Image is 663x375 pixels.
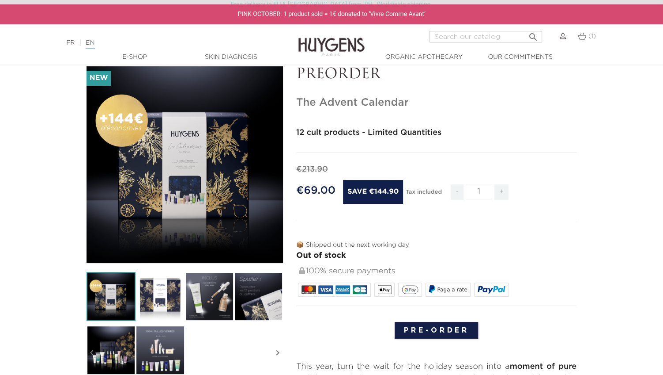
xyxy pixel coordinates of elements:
[301,285,316,294] img: MASTERCARD
[466,184,492,199] input: Quantity
[296,96,576,109] h1: The Advent Calendar
[66,40,75,46] a: FR
[296,185,335,196] span: €69.00
[588,33,596,39] span: (1)
[62,38,270,48] div: |
[298,23,365,57] img: Huygens
[296,241,576,250] p: 📦 Shipped out the next working day
[395,322,478,339] input: Pre-order
[437,287,467,293] span: Paga a rate
[429,31,542,42] input: Search
[272,331,283,375] i: 
[378,285,392,294] img: apple_pay
[296,252,346,260] span: Out of stock
[86,40,94,49] a: EN
[476,53,564,62] a: Our commitments
[187,53,275,62] a: Skin Diagnosis
[343,180,403,204] span: Save €144.90
[296,66,576,83] p: PREORDER
[298,262,576,281] div: 100% secure payments
[318,285,333,294] img: VISA
[494,184,509,200] span: +
[296,129,441,137] strong: 12 cult products - Limited Quantities
[525,28,541,40] button: 
[353,285,367,294] img: CB_NATIONALE
[578,33,596,40] a: (1)
[402,285,418,294] img: google_pay
[87,71,111,86] li: New
[380,53,468,62] a: Organic Apothecary
[528,29,539,40] i: 
[87,331,97,375] i: 
[296,165,328,173] span: €213.90
[90,53,179,62] a: E-Shop
[335,285,350,294] img: AMEX
[451,184,463,200] span: -
[406,183,442,207] div: Tax included
[299,267,305,274] img: 100% secure payments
